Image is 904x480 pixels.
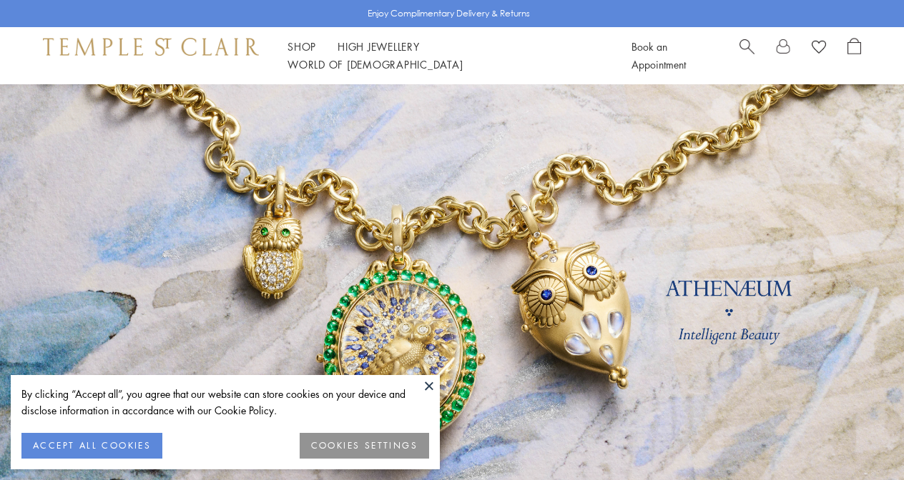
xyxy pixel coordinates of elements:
a: Open Shopping Bag [847,38,861,74]
a: High JewelleryHigh Jewellery [338,39,420,54]
a: View Wishlist [812,38,826,59]
a: Book an Appointment [632,39,686,71]
button: ACCEPT ALL COOKIES [21,433,162,459]
img: Temple St. Clair [43,38,259,55]
button: COOKIES SETTINGS [300,433,429,459]
nav: Main navigation [288,38,599,74]
a: Search [740,38,755,74]
div: By clicking “Accept all”, you agree that our website can store cookies on your device and disclos... [21,386,429,419]
a: ShopShop [288,39,316,54]
p: Enjoy Complimentary Delivery & Returns [368,6,530,21]
a: World of [DEMOGRAPHIC_DATA]World of [DEMOGRAPHIC_DATA] [288,57,463,71]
